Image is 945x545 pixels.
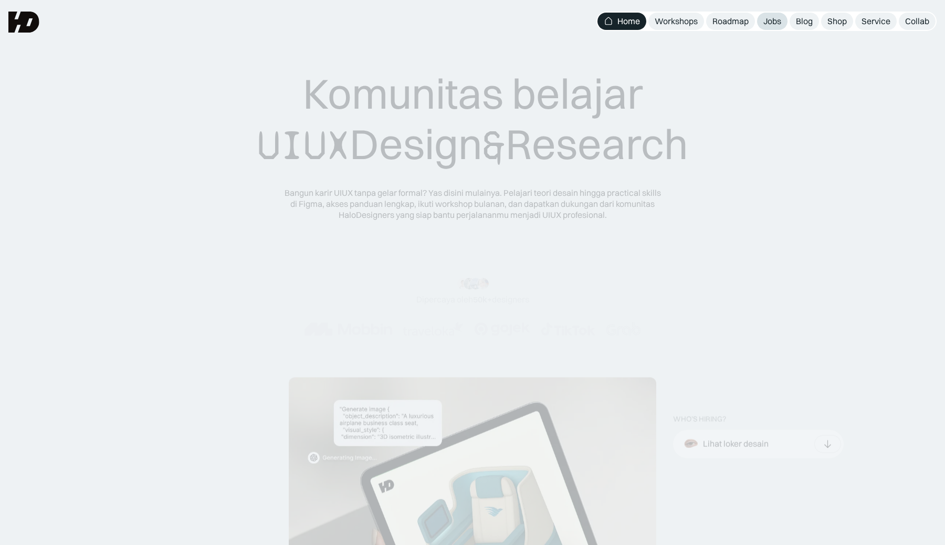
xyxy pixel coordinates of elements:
[257,68,688,171] div: Komunitas belajar Design Research
[648,13,704,30] a: Workshops
[416,295,529,306] div: Dipercaya oleh designers
[257,120,350,171] span: UIUX
[473,295,492,305] span: 50k+
[790,13,819,30] a: Blog
[821,13,853,30] a: Shop
[827,16,847,27] div: Shop
[655,16,698,27] div: Workshops
[757,13,787,30] a: Jobs
[706,13,755,30] a: Roadmap
[283,187,661,220] div: Bangun karir UIUX tanpa gelar formal? Yas disini mulainya. Pelajari teori desain hingga practical...
[482,120,506,171] span: &
[796,16,813,27] div: Blog
[597,13,646,30] a: Home
[703,438,769,449] div: Lihat loker desain
[712,16,749,27] div: Roadmap
[617,16,640,27] div: Home
[673,415,726,424] div: WHO’S HIRING?
[899,13,936,30] a: Collab
[855,13,897,30] a: Service
[862,16,890,27] div: Service
[763,16,781,27] div: Jobs
[905,16,929,27] div: Collab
